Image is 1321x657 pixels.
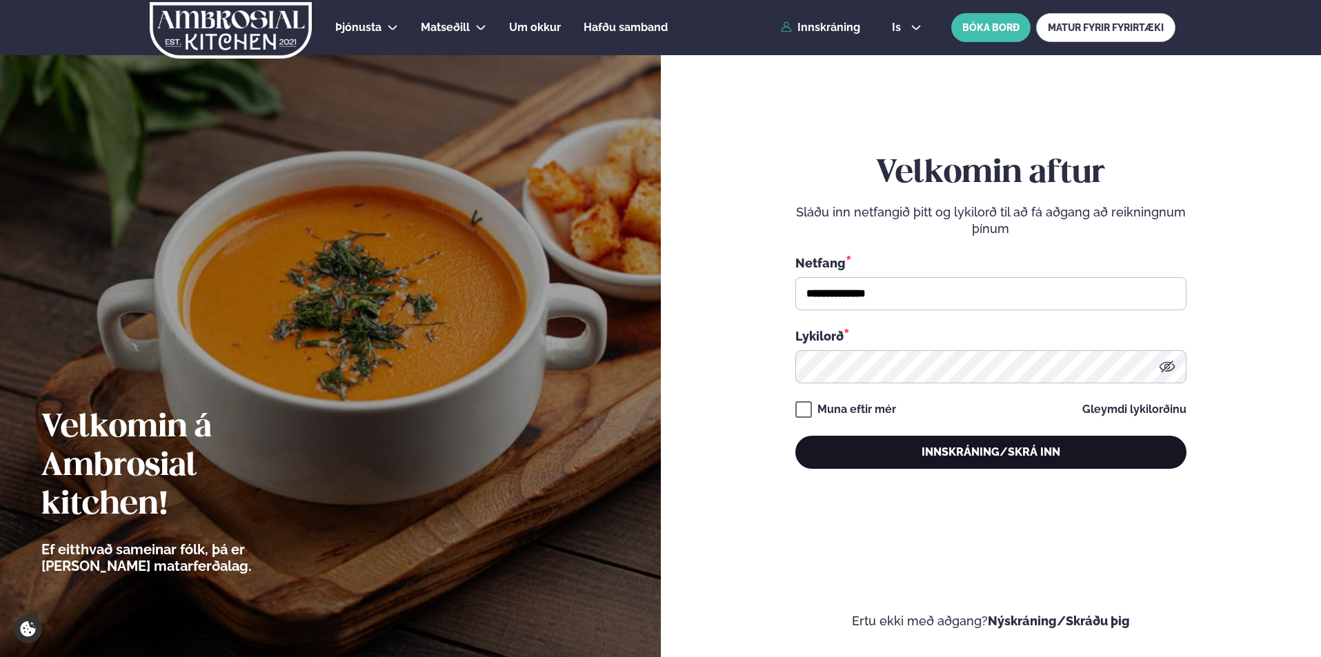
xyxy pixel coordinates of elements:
[881,22,933,33] button: is
[988,614,1130,628] a: Nýskráning/Skráðu þig
[795,436,1186,469] button: Innskráning/Skrá inn
[795,254,1186,272] div: Netfang
[509,21,561,34] span: Um okkur
[14,615,42,643] a: Cookie settings
[781,21,860,34] a: Innskráning
[951,13,1031,42] button: BÓKA BORÐ
[1036,13,1175,42] a: MATUR FYRIR FYRIRTÆKI
[41,409,328,525] h2: Velkomin á Ambrosial kitchen!
[702,613,1280,629] p: Ertu ekki með aðgang?
[335,19,381,36] a: Þjónusta
[795,154,1186,193] h2: Velkomin aftur
[509,19,561,36] a: Um okkur
[795,204,1186,237] p: Sláðu inn netfangið þitt og lykilorð til að fá aðgang að reikningnum þínum
[584,21,668,34] span: Hafðu samband
[1082,404,1186,415] a: Gleymdi lykilorðinu
[892,22,905,33] span: is
[41,541,328,574] p: Ef eitthvað sameinar fólk, þá er [PERSON_NAME] matarferðalag.
[584,19,668,36] a: Hafðu samband
[421,21,470,34] span: Matseðill
[795,327,1186,345] div: Lykilorð
[335,21,381,34] span: Þjónusta
[421,19,470,36] a: Matseðill
[148,2,313,59] img: logo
